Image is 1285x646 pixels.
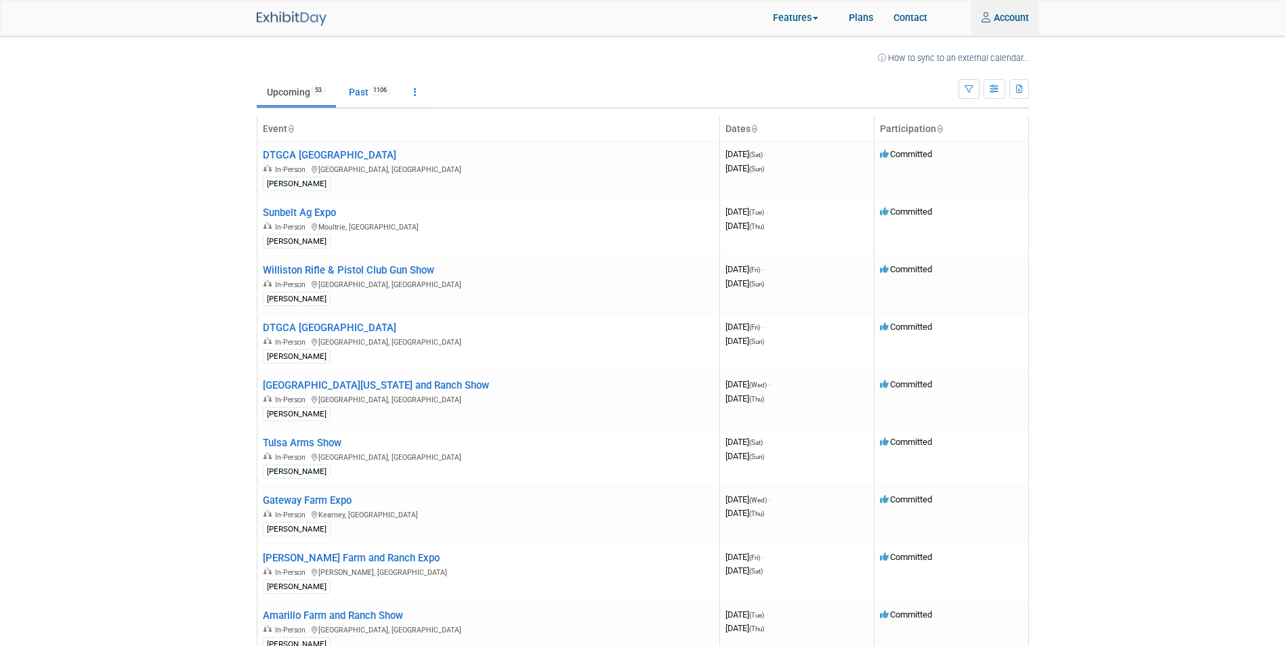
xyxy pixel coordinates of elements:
[264,625,272,632] img: In-Person Event
[725,451,764,461] span: [DATE]
[880,552,932,562] span: Committed
[749,567,763,575] span: (Sat)
[263,494,352,507] a: Gateway Farm Expo
[749,165,764,173] span: (Sun)
[880,149,932,159] span: Committed
[766,207,768,217] span: -
[749,625,764,632] span: (Thu)
[275,223,310,232] span: In-Person
[257,116,719,142] th: Event
[263,450,714,462] div: [GEOGRAPHIC_DATA], [GEOGRAPHIC_DATA]
[749,395,764,403] span: (Thu)
[880,379,932,389] span: Committed
[264,337,272,344] img: In-Person Event
[719,116,874,142] th: Dates
[936,123,943,134] a: Sort by Participation Type
[257,79,336,105] a: Upcoming53
[749,151,763,158] span: (Sat)
[275,338,310,347] span: In-Person
[749,338,764,345] span: (Sun)
[766,609,768,620] span: -
[264,452,272,459] img: In-Person Event
[880,322,932,332] span: Committed
[725,623,764,633] span: [DATE]
[765,149,767,159] span: -
[883,1,938,35] a: Contact
[749,209,764,216] span: (Tue)
[263,508,714,520] div: Kearney, [GEOGRAPHIC_DATA]
[749,439,763,446] span: (Sat)
[769,379,771,389] span: -
[263,264,434,276] a: Williston Rifle & Pistol Club Gun Show
[287,123,294,134] a: Sort by Event Name
[765,437,767,447] span: -
[263,349,331,364] div: [PERSON_NAME]
[762,322,764,332] span: -
[725,552,764,562] span: [DATE]
[264,222,272,229] img: In-Person Event
[749,324,760,331] span: (Fri)
[264,567,272,574] img: In-Person Event
[749,496,767,504] span: (Wed)
[275,165,310,174] span: In-Person
[275,280,310,289] span: In-Person
[264,395,272,402] img: In-Person Event
[263,322,396,334] a: DTGCA [GEOGRAPHIC_DATA]
[263,149,396,161] a: DTGCA [GEOGRAPHIC_DATA]
[749,381,767,389] span: (Wed)
[749,611,764,619] span: (Tue)
[880,494,932,504] span: Committed
[263,292,331,306] div: [PERSON_NAME]
[263,220,714,232] div: Moultrie, [GEOGRAPHIC_DATA]
[311,85,326,95] span: 53
[725,609,768,620] span: [DATE]
[749,510,764,517] span: (Thu)
[275,395,310,404] span: In-Person
[725,149,767,159] span: [DATE]
[369,85,391,95] span: 1106
[725,379,771,389] span: [DATE]
[725,508,764,518] span: [DATE]
[275,626,310,634] span: In-Person
[725,565,763,576] span: [DATE]
[263,465,331,479] div: [PERSON_NAME]
[263,565,714,578] div: [PERSON_NAME], [GEOGRAPHIC_DATA]
[725,393,764,404] span: [DATE]
[725,163,764,173] span: [DATE]
[264,165,272,171] img: In-Person Event
[263,623,714,635] div: [GEOGRAPHIC_DATA], [GEOGRAPHIC_DATA]
[749,453,764,460] span: (Sun)
[763,2,839,35] a: Features
[839,1,883,35] a: Plans
[275,511,310,519] span: In-Person
[725,207,768,217] span: [DATE]
[264,280,272,286] img: In-Person Event
[263,234,331,249] div: [PERSON_NAME]
[263,437,341,449] a: Tulsa Arms Show
[263,580,331,594] div: [PERSON_NAME]
[263,278,714,290] div: [GEOGRAPHIC_DATA], [GEOGRAPHIC_DATA]
[263,552,440,564] a: [PERSON_NAME] Farm and Ranch Expo
[275,568,310,577] span: In-Person
[275,453,310,462] span: In-Person
[264,510,272,517] img: In-Person Event
[725,437,767,447] span: [DATE]
[339,79,401,105] a: Past1106
[749,554,760,561] span: (Fri)
[263,393,714,405] div: [GEOGRAPHIC_DATA], [GEOGRAPHIC_DATA]
[751,123,757,134] a: Sort by Start Date
[725,221,764,231] span: [DATE]
[725,336,764,346] span: [DATE]
[749,280,764,288] span: (Sun)
[762,552,764,562] span: -
[725,264,764,274] span: [DATE]
[880,207,932,217] span: Committed
[880,609,932,620] span: Committed
[263,407,331,421] div: [PERSON_NAME]
[263,163,714,175] div: [GEOGRAPHIC_DATA], [GEOGRAPHIC_DATA]
[263,379,489,391] a: [GEOGRAPHIC_DATA][US_STATE] and Ranch Show
[769,494,771,504] span: -
[971,1,1039,35] a: Account
[880,437,932,447] span: Committed
[263,335,714,347] div: [GEOGRAPHIC_DATA], [GEOGRAPHIC_DATA]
